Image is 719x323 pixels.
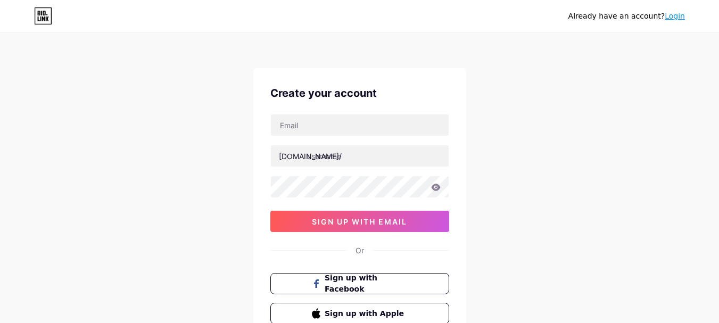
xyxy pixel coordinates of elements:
[312,217,407,226] span: sign up with email
[271,114,449,136] input: Email
[279,151,342,162] div: [DOMAIN_NAME]/
[270,85,449,101] div: Create your account
[325,272,407,295] span: Sign up with Facebook
[356,245,364,256] div: Or
[568,11,685,22] div: Already have an account?
[270,211,449,232] button: sign up with email
[271,145,449,167] input: username
[270,273,449,294] button: Sign up with Facebook
[325,308,407,319] span: Sign up with Apple
[665,12,685,20] a: Login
